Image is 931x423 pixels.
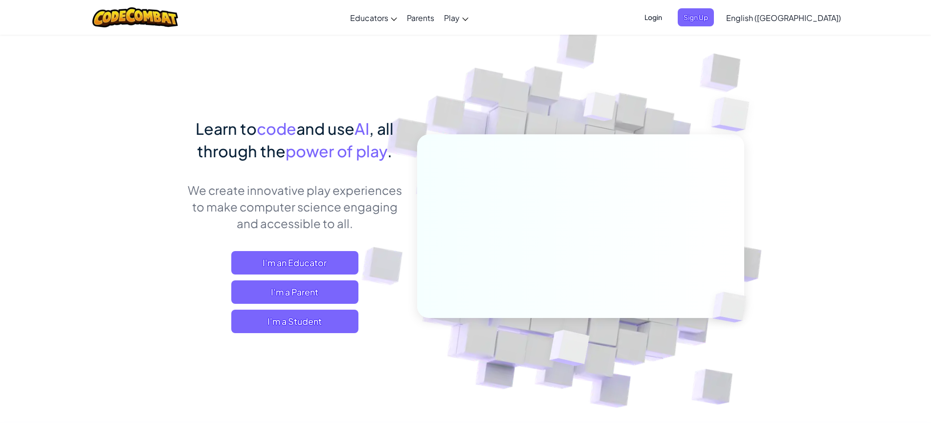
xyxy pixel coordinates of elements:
[231,280,358,304] a: I'm a Parent
[350,13,388,23] span: Educators
[92,7,178,27] img: CodeCombat logo
[296,119,355,138] span: and use
[286,141,387,161] span: power of play
[387,141,392,161] span: .
[696,272,770,343] img: Overlap cubes
[565,73,636,146] img: Overlap cubes
[355,119,369,138] span: AI
[678,8,714,26] button: Sign Up
[196,119,257,138] span: Learn to
[444,13,460,23] span: Play
[726,13,841,23] span: English ([GEOGRAPHIC_DATA])
[721,4,846,31] a: English ([GEOGRAPHIC_DATA])
[345,4,402,31] a: Educators
[692,73,776,156] img: Overlap cubes
[257,119,296,138] span: code
[439,4,473,31] a: Play
[526,309,613,390] img: Overlap cubes
[639,8,668,26] button: Login
[231,251,358,275] a: I'm an Educator
[231,310,358,333] button: I'm a Student
[402,4,439,31] a: Parents
[187,182,402,232] p: We create innovative play experiences to make computer science engaging and accessible to all.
